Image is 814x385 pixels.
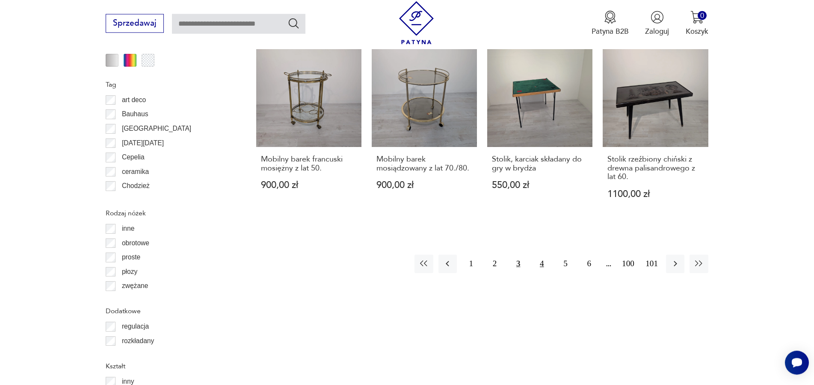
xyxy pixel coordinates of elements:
button: Zaloguj [645,11,669,36]
h3: Mobilny barek francuski mosiężny z lat 50. [261,155,357,173]
a: Stolik, karciak składany do gry w brydżaStolik, karciak składany do gry w brydża550,00 zł [487,42,592,219]
h3: Stolik rzeźbiony chiński z drewna palisandrowego z lat 60. [607,155,704,181]
p: 900,00 zł [376,181,473,190]
p: [GEOGRAPHIC_DATA] [122,123,191,134]
p: Rodzaj nóżek [106,208,231,219]
p: 1100,00 zł [607,190,704,199]
p: Patyna B2B [592,26,629,36]
a: Mobilny barek mosiądzowany z lat 70./80.Mobilny barek mosiądzowany z lat 70./80.900,00 zł [372,42,477,219]
p: zwężane [122,280,148,291]
button: 0Koszyk [686,11,708,36]
p: inne [122,223,134,234]
button: 6 [580,255,598,273]
button: 100 [619,255,637,273]
button: 2 [485,255,504,273]
p: Kształt [106,361,231,372]
p: Koszyk [686,26,708,36]
button: 1 [462,255,480,273]
a: Ikona medaluPatyna B2B [592,11,629,36]
button: Sprzedawaj [106,14,163,33]
button: 4 [533,255,551,273]
a: Stolik rzeźbiony chiński z drewna palisandrowego z lat 60.Stolik rzeźbiony chiński z drewna palis... [603,42,708,219]
p: Cepelia [122,152,145,163]
p: obrotowe [122,238,149,249]
p: Dodatkowe [106,306,231,317]
button: 101 [642,255,661,273]
p: rozkładany [122,335,154,347]
a: Sprzedawaj [106,21,163,27]
button: 5 [556,255,575,273]
p: 550,00 zł [492,181,588,190]
p: Ćmielów [122,195,148,206]
p: art deco [122,94,146,106]
img: Ikona koszyka [690,11,704,24]
button: Patyna B2B [592,11,629,36]
h3: Stolik, karciak składany do gry w brydża [492,155,588,173]
button: Szukaj [287,17,300,29]
p: regulacja [122,321,149,332]
button: 3 [509,255,527,273]
p: Tag [106,79,231,90]
p: [DATE][DATE] [122,138,164,149]
p: Bauhaus [122,109,148,120]
img: Ikona medalu [604,11,617,24]
p: ceramika [122,166,149,177]
p: Zaloguj [645,26,669,36]
img: Patyna - sklep z meblami i dekoracjami vintage [395,1,438,44]
p: Chodzież [122,180,150,191]
a: Mobilny barek francuski mosiężny z lat 50.Mobilny barek francuski mosiężny z lat 50.900,00 zł [256,42,361,219]
p: 900,00 zł [261,181,357,190]
iframe: Smartsupp widget button [785,351,809,375]
p: proste [122,252,140,263]
div: 0 [698,11,707,20]
img: Ikonka użytkownika [651,11,664,24]
h3: Mobilny barek mosiądzowany z lat 70./80. [376,155,473,173]
p: płozy [122,266,137,277]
